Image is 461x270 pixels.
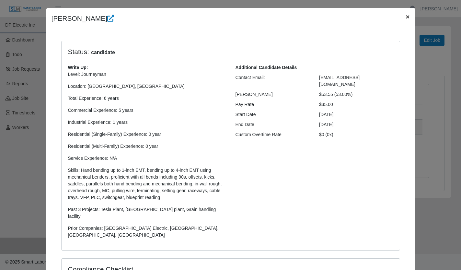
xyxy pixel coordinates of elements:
div: $53.55 (53.00%) [314,91,398,98]
div: $35.00 [314,101,398,108]
p: Industrial Experience: 1 years [68,119,226,126]
p: Total Experience: 6 years [68,95,226,102]
p: Residential (Multi-Family) Experience: 0 year [68,143,226,150]
b: Write Up: [68,65,88,70]
h4: Status: [68,48,310,56]
span: $0 (0x) [319,132,333,137]
div: [DATE] [314,111,398,118]
div: Contact Email: [231,74,315,88]
h4: [PERSON_NAME] [52,13,114,24]
p: Level: Journeyman [68,71,226,78]
div: Start Date [231,111,315,118]
span: [DATE] [319,122,333,127]
button: Close [400,8,415,25]
span: candidate [89,49,117,56]
span: × [406,13,409,20]
p: Commercial Experience: 5 years [68,107,226,114]
b: Additional Candidate Details [236,65,297,70]
div: End Date [231,121,315,128]
p: Location: [GEOGRAPHIC_DATA], [GEOGRAPHIC_DATA] [68,83,226,90]
p: Skills: Hand bending up to 1-inch EMT, bending up to 4-inch EMT using mechanical benders, profici... [68,167,226,201]
p: Service Experience: N/A [68,155,226,162]
p: Past 3 Projects: Tesla Plant, [GEOGRAPHIC_DATA] plant, Grain handling facility [68,206,226,220]
div: Pay Rate [231,101,315,108]
p: Residential (Single-Family) Experience: 0 year [68,131,226,138]
p: Prior Companies: [GEOGRAPHIC_DATA] Electric, [GEOGRAPHIC_DATA], [GEOGRAPHIC_DATA], [GEOGRAPHIC_DATA] [68,225,226,239]
span: [EMAIL_ADDRESS][DOMAIN_NAME] [319,75,360,87]
div: Custom Overtime Rate [231,131,315,138]
div: [PERSON_NAME] [231,91,315,98]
